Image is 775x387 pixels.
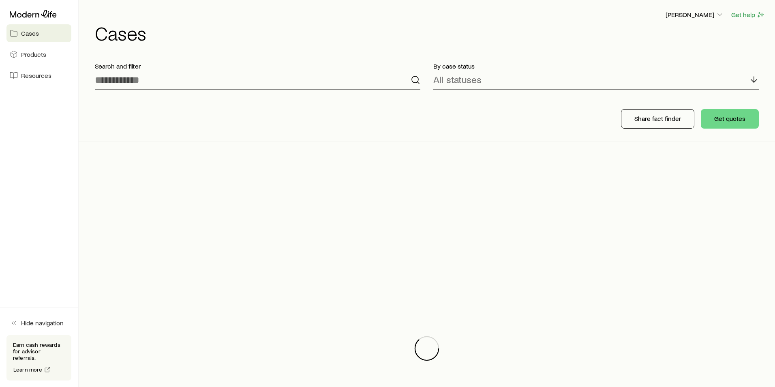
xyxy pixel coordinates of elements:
button: Get help [731,10,765,19]
p: Search and filter [95,62,420,70]
p: Share fact finder [634,114,681,123]
button: Get quotes [701,109,759,129]
p: Earn cash rewards for advisor referrals. [13,342,65,361]
span: Learn more [13,367,43,372]
p: [PERSON_NAME] [666,11,724,19]
button: Share fact finder [621,109,694,129]
button: [PERSON_NAME] [665,10,724,20]
a: Products [6,45,71,63]
p: All statuses [433,74,482,85]
span: Hide navigation [21,319,64,327]
span: Resources [21,71,51,80]
button: Hide navigation [6,314,71,332]
span: Products [21,50,46,58]
p: By case status [433,62,759,70]
a: Cases [6,24,71,42]
span: Cases [21,29,39,37]
h1: Cases [95,23,765,43]
a: Resources [6,67,71,84]
div: Earn cash rewards for advisor referrals.Learn more [6,335,71,381]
